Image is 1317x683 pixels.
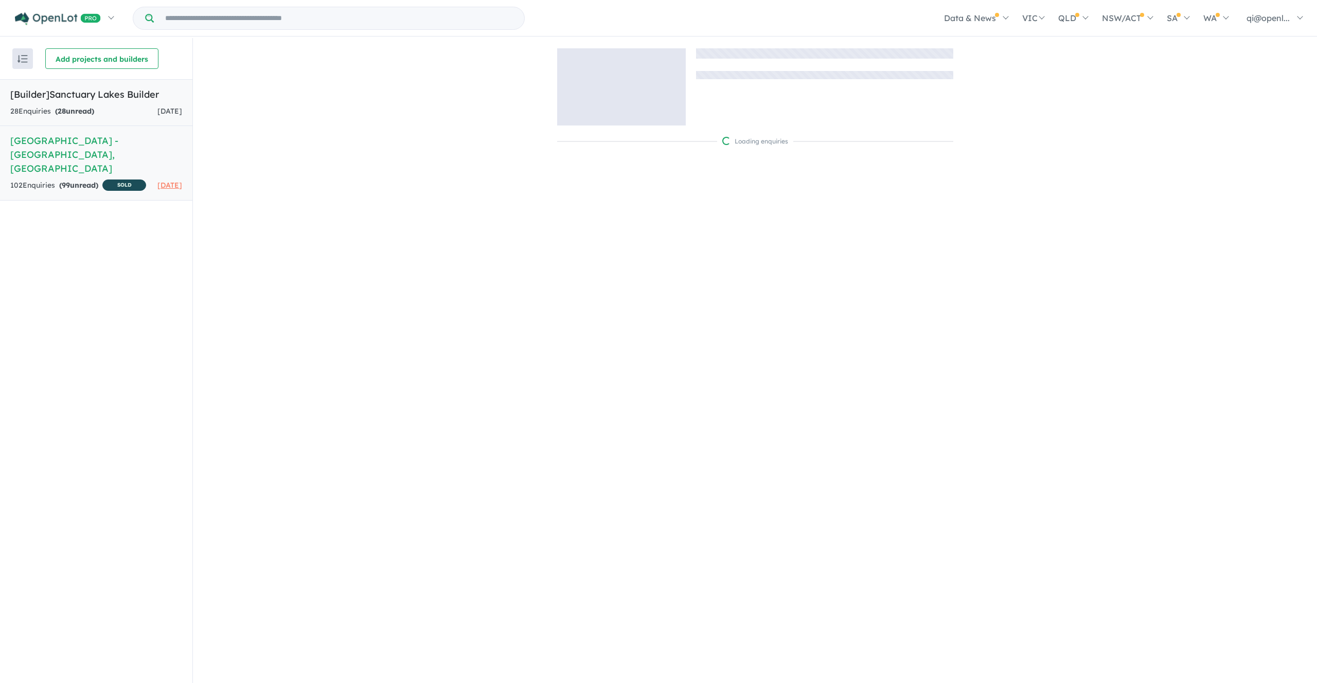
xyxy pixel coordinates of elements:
[1247,13,1290,23] span: qi@openl...
[17,55,28,63] img: sort.svg
[59,181,98,190] strong: ( unread)
[156,7,522,29] input: Try estate name, suburb, builder or developer
[10,87,182,101] h5: [Builder] Sanctuary Lakes Builder
[157,181,182,190] span: [DATE]
[55,106,94,116] strong: ( unread)
[15,12,101,25] img: Openlot PRO Logo White
[157,106,182,116] span: [DATE]
[10,105,94,118] div: 28 Enquir ies
[10,134,182,175] h5: [GEOGRAPHIC_DATA] - [GEOGRAPHIC_DATA] , [GEOGRAPHIC_DATA]
[62,181,70,190] span: 99
[10,179,146,192] div: 102 Enquir ies
[45,48,158,69] button: Add projects and builders
[102,179,146,191] span: SOLD
[58,106,66,116] span: 28
[722,136,788,147] div: Loading enquiries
